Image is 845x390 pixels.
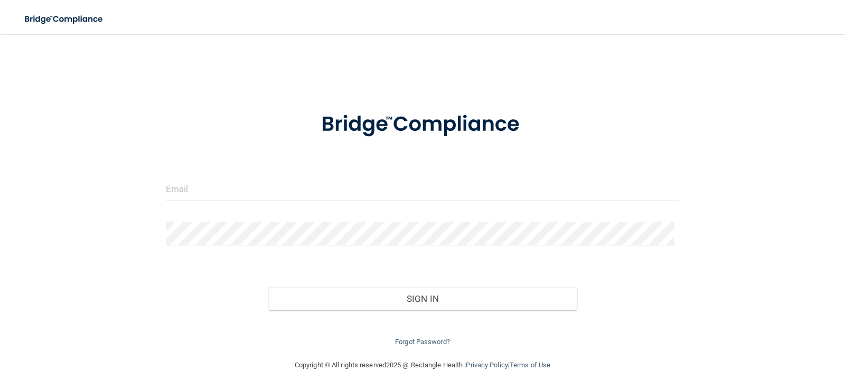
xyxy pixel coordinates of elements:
div: Copyright © All rights reserved 2025 @ Rectangle Health | | [230,348,615,382]
a: Privacy Policy [466,361,508,369]
a: Forgot Password? [395,338,450,346]
img: bridge_compliance_login_screen.278c3ca4.svg [16,8,113,30]
img: bridge_compliance_login_screen.278c3ca4.svg [299,97,546,152]
input: Email [166,177,680,201]
a: Terms of Use [510,361,550,369]
iframe: Drift Widget Chat Controller [662,316,832,358]
button: Sign In [268,287,577,310]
